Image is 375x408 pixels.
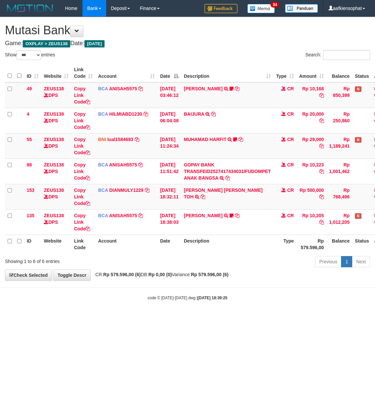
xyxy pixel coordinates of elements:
[41,64,71,82] th: Website: activate to sort column ascending
[201,194,205,199] a: Copy CARINA OCTAVIA TOH to clipboard
[109,111,142,117] a: HILMIABD1230
[287,188,294,193] span: CR
[327,64,352,82] th: Balance
[109,188,143,193] a: DIANMULY1229
[211,111,216,117] a: Copy BAIJURA to clipboard
[74,162,90,181] a: Copy Link Code
[5,40,370,47] h4: Game: Date:
[225,175,230,181] a: Copy GOPAY BANK TRANSFEID2527417434031IFUDOMPET ANAK BANGSA to clipboard
[184,111,204,117] a: BAIJURA
[319,169,324,174] a: Copy Rp 10,223 to clipboard
[138,213,143,218] a: Copy ANISAH5575 to clipboard
[74,111,90,130] a: Copy Link Code
[44,137,64,142] a: ZEUS138
[238,137,243,142] a: Copy MUHAMAD HARFIT to clipboard
[297,159,327,184] td: Rp 10,223
[157,64,181,82] th: Date: activate to sort column descending
[327,159,352,184] td: Rp 1,001,462
[24,235,41,253] th: ID
[16,50,41,60] select: Showentries
[41,82,71,108] td: DPS
[184,137,226,142] a: MUHAMAD HARFIT
[327,184,352,209] td: Rp 768,496
[181,235,273,253] th: Description
[297,133,327,159] td: Rp 29,000
[157,209,181,235] td: [DATE] 18:38:03
[352,256,370,267] a: Next
[143,111,148,117] a: Copy HILMIABD1230 to clipboard
[74,86,90,104] a: Copy Link Code
[148,272,172,277] strong: Rp 0,00 (0)
[148,296,228,300] small: code © [DATE]-[DATE] dwg |
[44,111,64,117] a: ZEUS138
[191,272,229,277] strong: Rp 579.596,00 (6)
[184,213,222,218] a: [PERSON_NAME]
[95,235,157,253] th: Account
[157,108,181,133] td: [DATE] 06:04:08
[98,162,108,167] span: BCA
[145,188,149,193] a: Copy DIANMULY1229 to clipboard
[270,2,279,8] span: 34
[285,4,318,13] img: panduan.png
[184,86,222,91] a: [PERSON_NAME]
[5,50,55,60] label: Show entries
[27,213,34,218] span: 135
[157,133,181,159] td: [DATE] 11:24:34
[44,162,64,167] a: ZEUS138
[287,162,294,167] span: CR
[24,64,41,82] th: ID: activate to sort column ascending
[287,86,294,91] span: CR
[44,188,64,193] a: ZEUS138
[319,219,324,225] a: Copy Rp 10,205 to clipboard
[95,64,157,82] th: Account: activate to sort column ascending
[41,209,71,235] td: DPS
[157,235,181,253] th: Date
[315,256,341,267] a: Previous
[41,235,71,253] th: Website
[157,82,181,108] td: [DATE] 03:46:12
[98,137,106,142] span: BNI
[287,111,294,117] span: CR
[98,111,108,117] span: BCA
[327,133,352,159] td: Rp 1,189,241
[184,162,271,181] a: GOPAY BANK TRANSFEID2527417434031IFUDOMPET ANAK BANGSA
[287,213,294,218] span: CR
[297,209,327,235] td: Rp 10,205
[319,194,324,199] a: Copy Rp 500,000 to clipboard
[27,86,32,91] span: 49
[53,270,91,281] a: Toggle Descr
[27,162,32,167] span: 88
[181,64,273,82] th: Description: activate to sort column ascending
[92,272,229,277] span: CR: DB: Variance:
[109,213,137,218] a: ANISAH5575
[247,4,275,13] img: Button%20Memo.svg
[305,50,370,60] label: Search:
[138,162,143,167] a: Copy ANISAH5575 to clipboard
[98,86,108,91] span: BCA
[157,184,181,209] td: [DATE] 18:32:11
[5,255,151,265] div: Showing 1 to 6 of 6 entries
[98,188,108,193] span: BCA
[107,137,133,142] a: lual1584693
[41,159,71,184] td: DPS
[41,133,71,159] td: DPS
[319,118,324,123] a: Copy Rp 20,000 to clipboard
[297,184,327,209] td: Rp 500,000
[198,296,227,300] strong: [DATE] 18:39:25
[297,235,327,253] th: Rp 579.596,00
[74,213,90,231] a: Copy Link Code
[98,213,108,218] span: BCA
[27,137,32,142] span: 55
[103,272,141,277] strong: Rp 579.596,00 (6)
[341,256,352,267] a: 1
[27,188,34,193] span: 153
[352,64,372,82] th: Status
[355,213,361,219] span: Has Note
[287,137,294,142] span: CR
[5,3,55,13] img: MOTION_logo.png
[319,93,324,98] a: Copy Rp 10,168 to clipboard
[184,188,263,199] a: [PERSON_NAME] [PERSON_NAME] TOH
[44,86,64,91] a: ZEUS138
[5,24,370,37] h1: Mutasi Bank
[84,40,105,47] span: [DATE]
